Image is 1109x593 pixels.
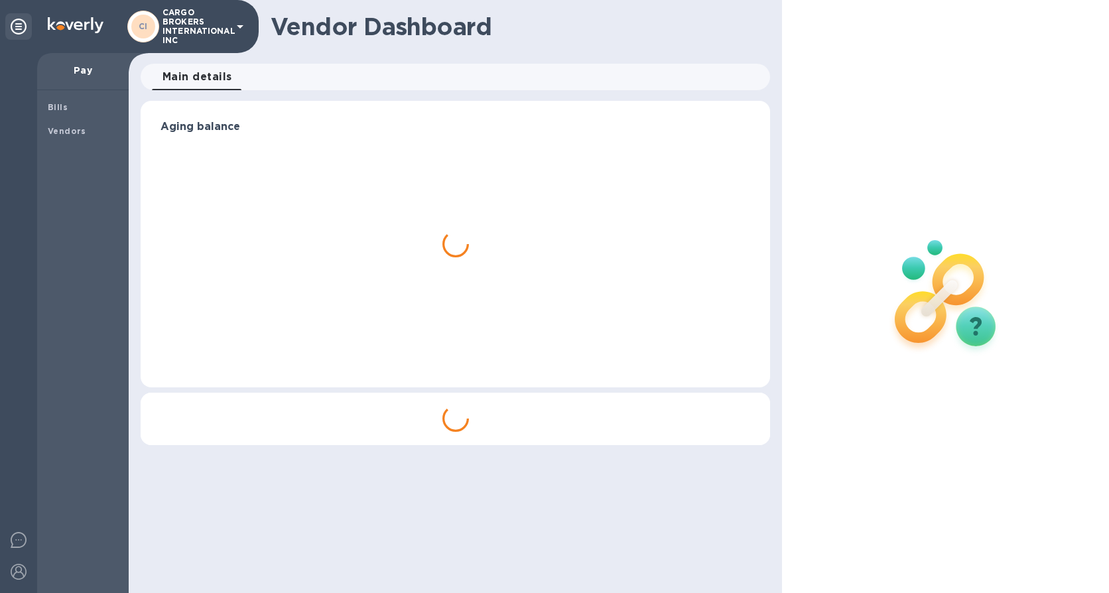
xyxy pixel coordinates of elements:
p: Pay [48,64,118,77]
h3: Aging balance [161,121,750,133]
b: CI [139,21,148,31]
b: Bills [48,102,68,112]
p: CARGO BROKERS INTERNATIONAL INC [163,8,229,45]
b: Vendors [48,126,86,136]
h1: Vendor Dashboard [271,13,761,40]
span: Main details [163,68,232,86]
div: Unpin categories [5,13,32,40]
img: Logo [48,17,103,33]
